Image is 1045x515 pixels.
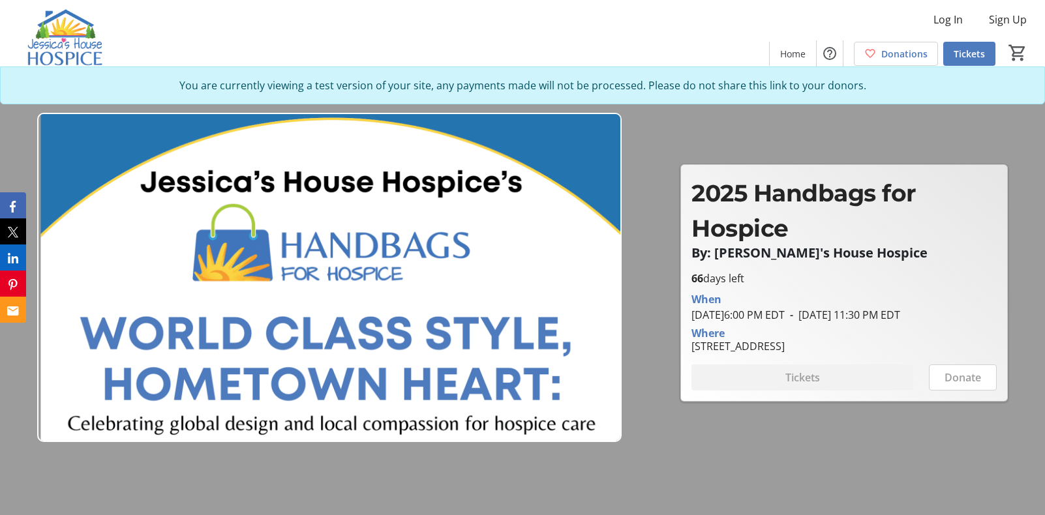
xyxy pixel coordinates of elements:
[978,9,1037,30] button: Sign Up
[1006,41,1029,65] button: Cart
[37,113,622,441] img: Campaign CTA Media Photo
[691,271,703,286] span: 66
[691,271,997,286] p: days left
[933,12,963,27] span: Log In
[881,47,928,61] span: Donations
[785,308,900,322] span: [DATE] 11:30 PM EDT
[989,12,1027,27] span: Sign Up
[770,42,816,66] a: Home
[691,338,785,354] div: [STREET_ADDRESS]
[691,308,785,322] span: [DATE] 6:00 PM EDT
[817,40,843,66] button: Help
[943,42,995,66] a: Tickets
[954,47,985,61] span: Tickets
[691,246,997,260] p: By: [PERSON_NAME]'s House Hospice
[691,179,916,243] span: 2025 Handbags for Hospice
[8,5,124,70] img: Jessica's House Hospice's Logo
[691,328,725,338] div: Where
[780,47,806,61] span: Home
[854,42,938,66] a: Donations
[923,9,973,30] button: Log In
[691,291,721,307] div: When
[785,308,798,322] span: -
